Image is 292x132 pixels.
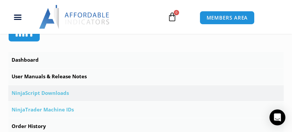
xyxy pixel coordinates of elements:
a: 0 [158,7,187,27]
a: NinjaTrader Machine IDs [8,102,284,118]
a: MEMBERS AREA [200,11,255,25]
img: LogoAI | Affordable Indicators – NinjaTrader [39,5,110,29]
span: MEMBERS AREA [207,15,248,20]
a: Dashboard [8,52,284,68]
div: Menu Toggle [3,11,32,23]
a: User Manuals & Release Notes [8,69,284,85]
span: 0 [174,10,179,15]
div: Open Intercom Messenger [269,109,285,125]
a: NinjaScript Downloads [8,85,284,101]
